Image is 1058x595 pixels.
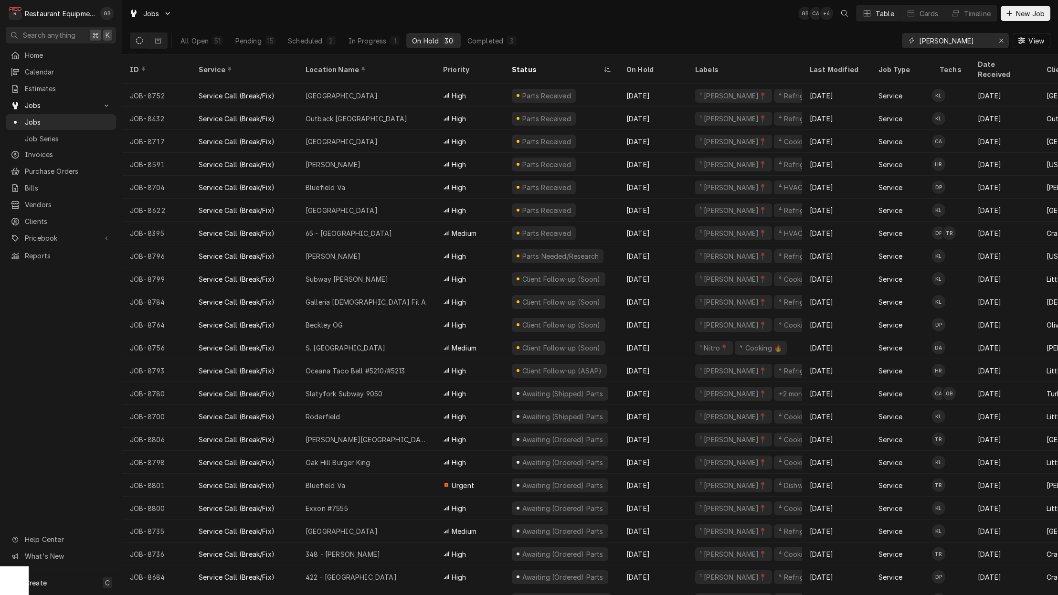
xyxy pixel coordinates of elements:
[122,130,191,153] div: JOB-8717
[306,64,426,74] div: Location Name
[306,114,407,124] div: Outback [GEOGRAPHIC_DATA]
[837,6,852,21] button: Open search
[970,222,1039,244] div: [DATE]
[932,158,945,171] div: HR
[521,159,572,170] div: Parts Received
[994,33,1009,48] button: Erase input
[25,251,111,261] span: Reports
[25,67,111,77] span: Calendar
[25,233,97,243] span: Pricebook
[878,182,902,192] div: Service
[932,456,945,469] div: Kaleb Lewis's Avatar
[802,153,871,176] div: [DATE]
[699,114,768,124] div: ¹ [PERSON_NAME]📍
[932,203,945,217] div: KL
[9,7,22,20] div: R
[199,297,275,307] div: Service Call (Break/Fix)
[932,433,945,446] div: Thomas Ross's Avatar
[699,343,729,353] div: ¹ Nitro📍
[25,166,111,176] span: Purchase Orders
[699,435,768,445] div: ¹ [PERSON_NAME]📍
[199,320,275,330] div: Service Call (Break/Fix)
[199,64,288,74] div: Service
[802,244,871,267] div: [DATE]
[778,412,822,422] div: ⁴ Cooking 🔥
[932,112,945,125] div: Kaleb Lewis's Avatar
[878,297,902,307] div: Service
[443,64,495,74] div: Priority
[452,159,466,170] span: High
[699,366,768,376] div: ¹ [PERSON_NAME]📍
[878,64,924,74] div: Job Type
[328,36,334,46] div: 2
[932,203,945,217] div: Kaleb Lewis's Avatar
[1026,36,1046,46] span: View
[778,297,838,307] div: ⁴ Refrigeration ❄️
[942,226,956,240] div: Thomas Ross's Avatar
[619,382,688,405] div: [DATE]
[940,64,963,74] div: Techs
[235,36,262,46] div: Pending
[778,435,822,445] div: ⁴ Cooking 🔥
[878,343,902,353] div: Service
[1001,6,1050,21] button: New Job
[143,9,159,19] span: Jobs
[521,435,604,445] div: Awaiting (Ordered) Parts
[452,366,466,376] span: High
[932,295,945,308] div: KL
[798,7,812,20] div: GB
[699,389,768,399] div: ¹ [PERSON_NAME]📍
[802,267,871,290] div: [DATE]
[452,251,466,261] span: High
[810,64,861,74] div: Last Modified
[199,343,275,353] div: Service Call (Break/Fix)
[778,366,838,376] div: ⁴ Refrigeration ❄️
[122,244,191,267] div: JOB-8796
[452,389,466,399] span: High
[619,405,688,428] div: [DATE]
[6,230,116,246] a: Go to Pricebook
[306,412,340,422] div: Roderfield
[180,36,209,46] div: All Open
[932,410,945,423] div: Kaleb Lewis's Avatar
[970,382,1039,405] div: [DATE]
[6,548,116,564] a: Go to What's New
[619,313,688,336] div: [DATE]
[199,389,275,399] div: Service Call (Break/Fix)
[970,244,1039,267] div: [DATE]
[306,297,426,307] div: Galleria [DEMOGRAPHIC_DATA] Fil A
[878,114,902,124] div: Service
[100,7,114,20] div: GB
[739,343,783,353] div: ⁴ Cooking 🔥
[122,313,191,336] div: JOB-8764
[878,320,902,330] div: Service
[452,320,466,330] span: High
[452,343,476,353] span: Medium
[199,159,275,170] div: Service Call (Break/Fix)
[932,433,945,446] div: TR
[6,180,116,196] a: Bills
[452,435,466,445] span: High
[23,30,75,40] span: Search anything
[878,205,902,215] div: Service
[802,313,871,336] div: [DATE]
[932,456,945,469] div: KL
[619,130,688,153] div: [DATE]
[25,134,111,144] span: Job Series
[619,267,688,290] div: [DATE]
[802,428,871,451] div: [DATE]
[878,274,902,284] div: Service
[878,159,902,170] div: Service
[199,274,275,284] div: Service Call (Break/Fix)
[919,33,991,48] input: Keyword search
[932,295,945,308] div: Kaleb Lewis's Avatar
[306,182,345,192] div: Bluefield Va
[699,182,768,192] div: ¹ [PERSON_NAME]📍
[778,114,838,124] div: ⁴ Refrigeration ❄️
[619,222,688,244] div: [DATE]
[802,107,871,130] div: [DATE]
[306,205,378,215] div: [GEOGRAPHIC_DATA]
[25,84,111,94] span: Estimates
[932,249,945,263] div: KL
[878,389,902,399] div: Service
